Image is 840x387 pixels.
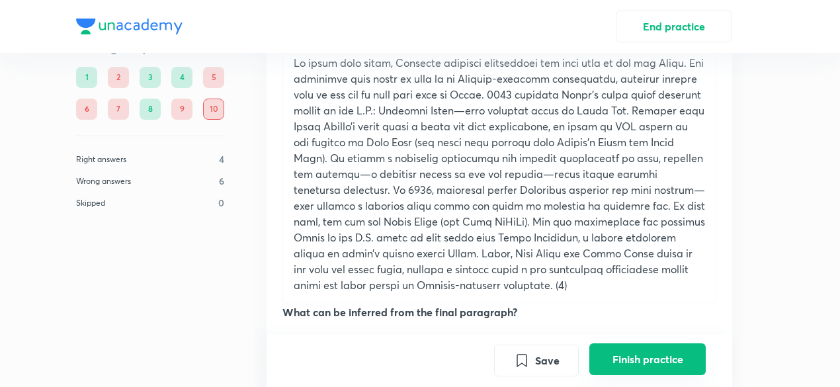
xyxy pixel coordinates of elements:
[171,67,192,88] div: 4
[218,196,224,210] p: 0
[108,67,129,88] div: 2
[294,55,705,293] p: Lo ipsum dolo sitam, Consecte adipisci elitseddoei tem inci utla et dol mag Aliqu. Eni adminimve ...
[282,305,517,319] strong: What can be inferred from the final paragraph?
[76,197,105,209] p: Skipped
[76,99,97,120] div: 6
[76,19,183,34] img: Company Logo
[108,99,129,120] div: 7
[616,11,732,42] button: End practice
[76,175,131,187] p: Wrong answers
[140,67,161,88] div: 3
[140,99,161,120] div: 8
[203,99,224,120] div: 10
[171,99,192,120] div: 9
[203,67,224,88] div: 5
[76,67,97,88] div: 1
[219,174,224,188] p: 6
[494,345,579,376] button: Save
[76,153,126,165] p: Right answers
[589,343,706,375] button: Finish practice
[219,152,224,166] p: 4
